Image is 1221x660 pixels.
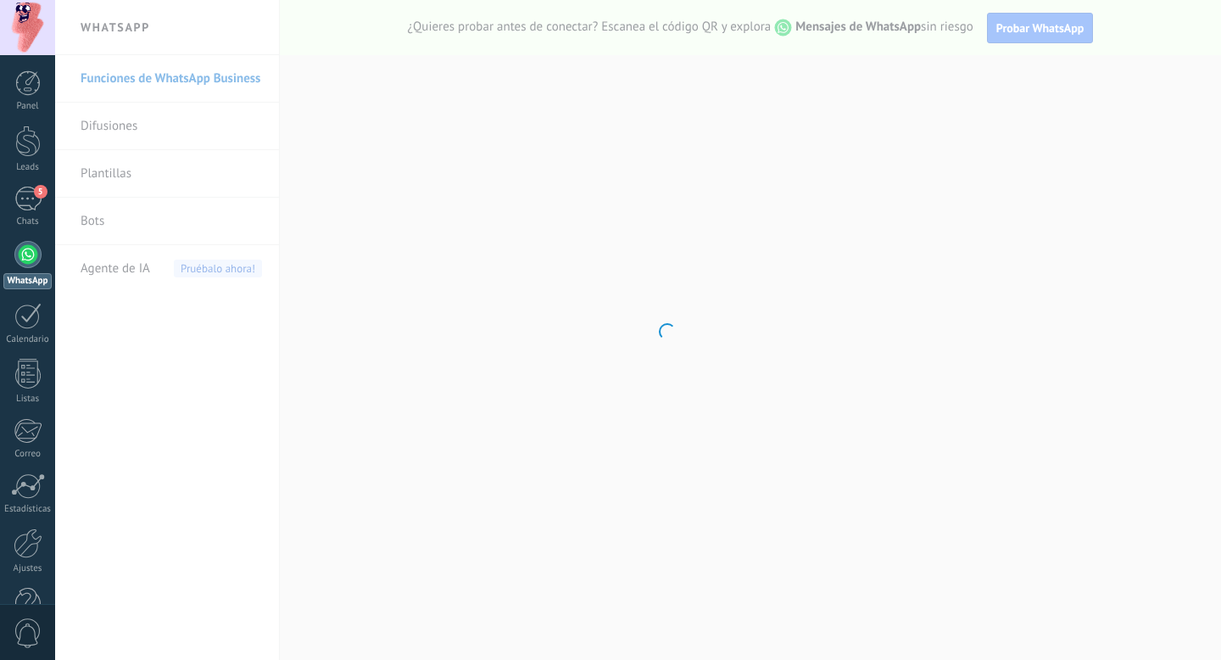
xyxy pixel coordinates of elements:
span: 5 [34,185,47,199]
div: Correo [3,449,53,460]
div: WhatsApp [3,273,52,289]
div: Estadísticas [3,504,53,515]
div: Chats [3,216,53,227]
div: Ajustes [3,563,53,574]
div: Leads [3,162,53,173]
div: Calendario [3,334,53,345]
div: Listas [3,394,53,405]
div: Panel [3,101,53,112]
